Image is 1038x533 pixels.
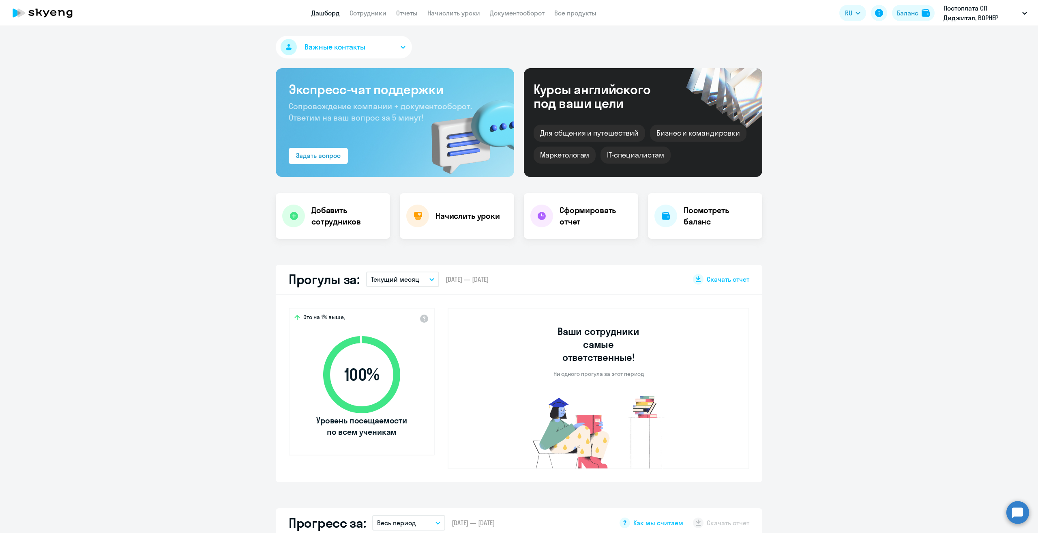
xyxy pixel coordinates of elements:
a: Все продукты [554,9,596,17]
span: [DATE] — [DATE] [446,275,489,284]
div: Для общения и путешествий [534,125,645,142]
span: Это на 1% выше, [303,313,345,323]
button: Весь период [372,515,445,531]
span: Скачать отчет [707,275,749,284]
h4: Сформировать отчет [560,205,632,227]
div: IT-специалистам [600,147,670,164]
div: Бизнес и командировки [650,125,746,142]
div: Курсы английского под ваши цели [534,82,672,110]
h4: Добавить сотрудников [311,205,384,227]
img: no-truants [517,394,680,468]
button: Балансbalance [892,5,935,21]
p: Ни одного прогула за этот период [553,370,644,378]
a: Отчеты [396,9,418,17]
div: Баланс [897,8,918,18]
a: Начислить уроки [427,9,480,17]
img: balance [922,9,930,17]
div: Задать вопрос [296,151,341,160]
span: Уровень посещаемости по всем ученикам [315,415,408,438]
a: Документооборот [490,9,545,17]
button: RU [839,5,866,21]
p: Постоплата СП Диджитал, ВОРНЕР МЬЮЗИК, ООО [944,3,1019,23]
button: Важные контакты [276,36,412,58]
div: Маркетологам [534,147,596,164]
span: 100 % [315,365,408,384]
span: Как мы считаем [633,518,683,527]
button: Постоплата СП Диджитал, ВОРНЕР МЬЮЗИК, ООО [939,3,1031,23]
p: Текущий месяц [371,274,419,284]
span: Сопровождение компании + документооборот. Ответим на ваш вопрос за 5 минут! [289,101,472,123]
span: RU [845,8,852,18]
span: [DATE] — [DATE] [452,518,495,527]
a: Дашборд [311,9,340,17]
h2: Прогулы за: [289,271,360,287]
h3: Экспресс-чат поддержки [289,81,501,97]
h4: Начислить уроки [435,210,500,222]
p: Весь период [377,518,416,528]
h4: Посмотреть баланс [684,205,756,227]
button: Задать вопрос [289,148,348,164]
h3: Ваши сотрудники самые ответственные! [547,325,651,364]
span: Важные контакты [305,42,365,52]
h2: Прогресс за: [289,515,366,531]
button: Текущий месяц [366,272,439,287]
img: bg-img [420,86,514,177]
a: Сотрудники [350,9,386,17]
